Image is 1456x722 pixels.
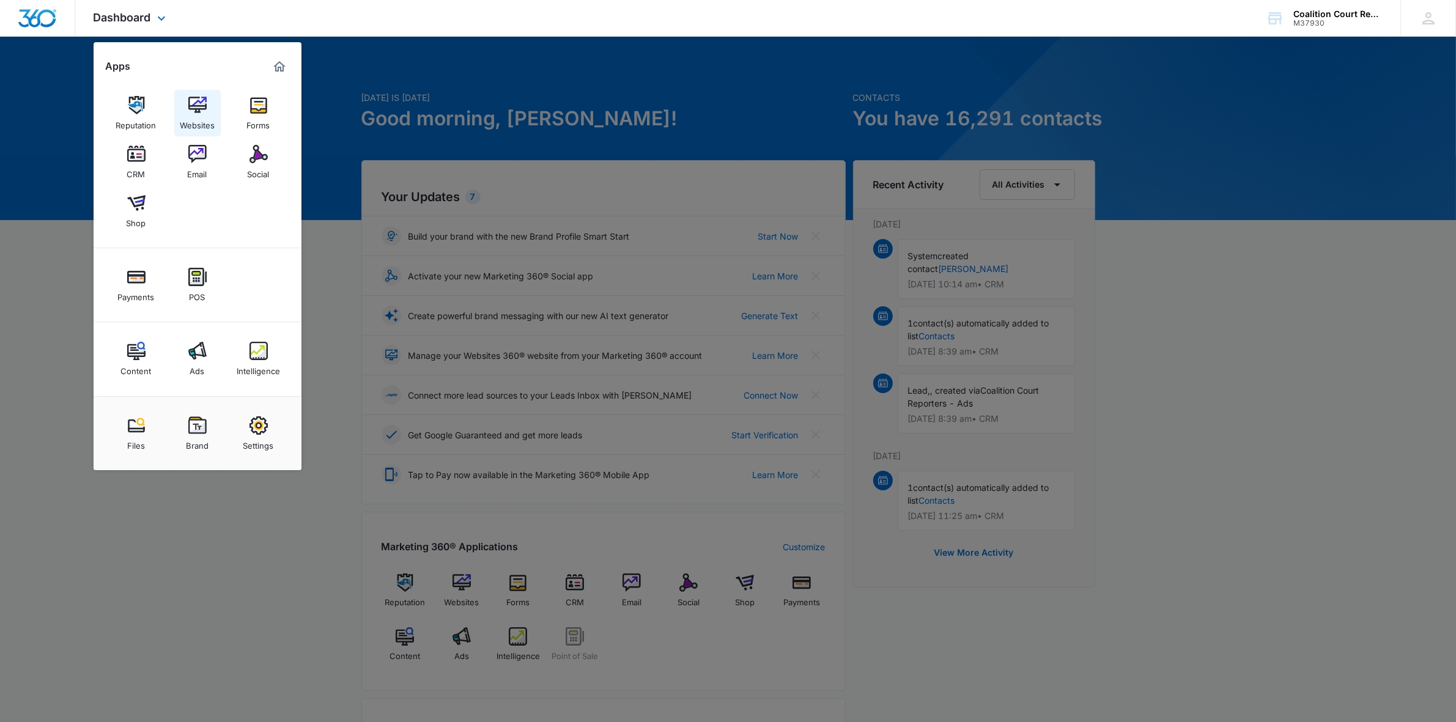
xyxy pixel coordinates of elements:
div: Brand [186,435,209,451]
div: Payments [118,286,155,302]
a: Marketing 360® Dashboard [270,57,289,76]
div: Reputation [116,114,157,130]
h2: Apps [106,61,131,72]
span: Dashboard [94,11,151,24]
div: Forms [247,114,270,130]
a: Shop [113,188,160,234]
div: Email [188,163,207,179]
a: Websites [174,90,221,136]
div: account id [1293,19,1383,28]
a: Intelligence [235,336,282,382]
div: Social [248,163,270,179]
a: Files [113,410,160,457]
div: POS [190,286,205,302]
a: Reputation [113,90,160,136]
div: Ads [190,360,205,376]
a: POS [174,262,221,308]
div: Intelligence [237,360,280,376]
a: Payments [113,262,160,308]
div: Files [127,435,145,451]
a: Social [235,139,282,185]
a: CRM [113,139,160,185]
a: Brand [174,410,221,457]
div: Shop [127,212,146,228]
div: Content [121,360,152,376]
a: Settings [235,410,282,457]
a: Email [174,139,221,185]
a: Forms [235,90,282,136]
div: CRM [127,163,146,179]
a: Content [113,336,160,382]
div: Websites [180,114,215,130]
a: Ads [174,336,221,382]
div: account name [1293,9,1383,19]
div: Settings [243,435,274,451]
